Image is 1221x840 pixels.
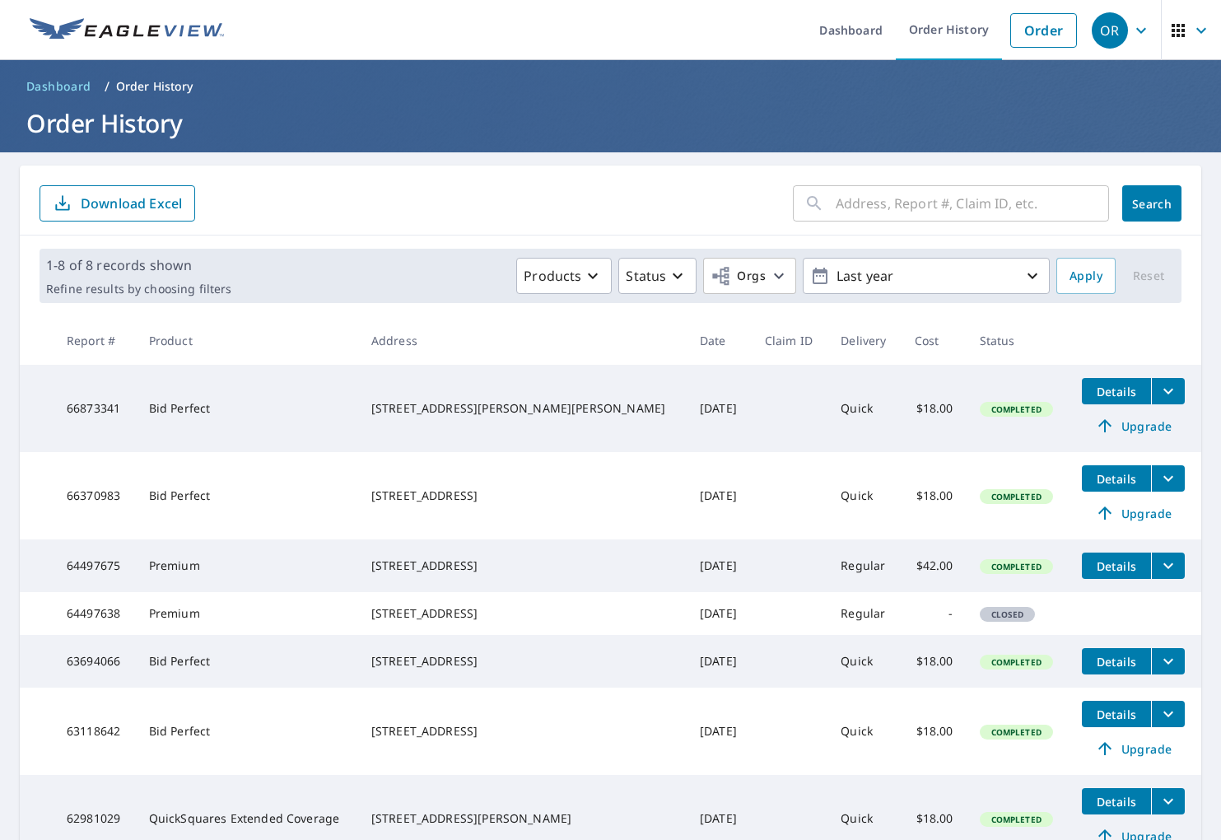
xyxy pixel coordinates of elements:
[1056,258,1116,294] button: Apply
[1092,654,1141,670] span: Details
[803,258,1050,294] button: Last year
[618,258,697,294] button: Status
[1151,465,1185,492] button: filesDropdownBtn-66370983
[1092,503,1175,523] span: Upgrade
[54,688,136,775] td: 63118642
[516,258,612,294] button: Products
[902,688,967,775] td: $18.00
[40,185,195,222] button: Download Excel
[30,18,224,43] img: EV Logo
[136,452,358,539] td: Bid Perfect
[1082,553,1151,579] button: detailsBtn-64497675
[836,180,1109,226] input: Address, Report #, Claim ID, etc.
[371,810,673,827] div: [STREET_ADDRESS][PERSON_NAME]
[687,592,752,635] td: [DATE]
[54,635,136,688] td: 63694066
[981,726,1051,738] span: Completed
[827,592,901,635] td: Regular
[1151,701,1185,727] button: filesDropdownBtn-63118642
[902,316,967,365] th: Cost
[1135,196,1168,212] span: Search
[902,539,967,592] td: $42.00
[1151,378,1185,404] button: filesDropdownBtn-66873341
[687,452,752,539] td: [DATE]
[1092,707,1141,722] span: Details
[20,73,1201,100] nav: breadcrumb
[371,723,673,740] div: [STREET_ADDRESS]
[371,400,673,417] div: [STREET_ADDRESS][PERSON_NAME][PERSON_NAME]
[981,656,1051,668] span: Completed
[1082,413,1185,439] a: Upgrade
[1082,701,1151,727] button: detailsBtn-63118642
[1151,648,1185,674] button: filesDropdownBtn-63694066
[46,282,231,296] p: Refine results by choosing filters
[1092,794,1141,810] span: Details
[687,365,752,452] td: [DATE]
[20,106,1201,140] h1: Order History
[1151,788,1185,814] button: filesDropdownBtn-62981029
[136,592,358,635] td: Premium
[981,814,1051,825] span: Completed
[902,452,967,539] td: $18.00
[981,491,1051,502] span: Completed
[116,78,193,95] p: Order History
[1082,378,1151,404] button: detailsBtn-66873341
[1082,735,1185,762] a: Upgrade
[902,592,967,635] td: -
[902,635,967,688] td: $18.00
[1070,266,1102,287] span: Apply
[358,316,687,365] th: Address
[687,635,752,688] td: [DATE]
[1092,558,1141,574] span: Details
[981,404,1051,415] span: Completed
[687,688,752,775] td: [DATE]
[54,539,136,592] td: 64497675
[981,561,1051,572] span: Completed
[1092,739,1175,758] span: Upgrade
[687,316,752,365] th: Date
[703,258,796,294] button: Orgs
[626,266,666,286] p: Status
[1092,12,1128,49] div: OR
[827,688,901,775] td: Quick
[371,605,673,622] div: [STREET_ADDRESS]
[1151,553,1185,579] button: filesDropdownBtn-64497675
[26,78,91,95] span: Dashboard
[136,365,358,452] td: Bid Perfect
[1082,500,1185,526] a: Upgrade
[1092,416,1175,436] span: Upgrade
[687,539,752,592] td: [DATE]
[105,77,110,96] li: /
[136,539,358,592] td: Premium
[54,592,136,635] td: 64497638
[1092,471,1141,487] span: Details
[827,539,901,592] td: Regular
[54,365,136,452] td: 66873341
[524,266,581,286] p: Products
[827,452,901,539] td: Quick
[827,365,901,452] td: Quick
[371,558,673,574] div: [STREET_ADDRESS]
[371,488,673,504] div: [STREET_ADDRESS]
[902,365,967,452] td: $18.00
[136,635,358,688] td: Bid Perfect
[752,316,827,365] th: Claim ID
[711,266,766,287] span: Orgs
[20,73,98,100] a: Dashboard
[827,635,901,688] td: Quick
[827,316,901,365] th: Delivery
[1122,185,1181,222] button: Search
[371,653,673,670] div: [STREET_ADDRESS]
[136,316,358,365] th: Product
[967,316,1069,365] th: Status
[1082,465,1151,492] button: detailsBtn-66370983
[81,194,182,212] p: Download Excel
[1082,648,1151,674] button: detailsBtn-63694066
[54,452,136,539] td: 66370983
[1092,384,1141,399] span: Details
[136,688,358,775] td: Bid Perfect
[1010,13,1077,48] a: Order
[54,316,136,365] th: Report #
[1082,788,1151,814] button: detailsBtn-62981029
[46,255,231,275] p: 1-8 of 8 records shown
